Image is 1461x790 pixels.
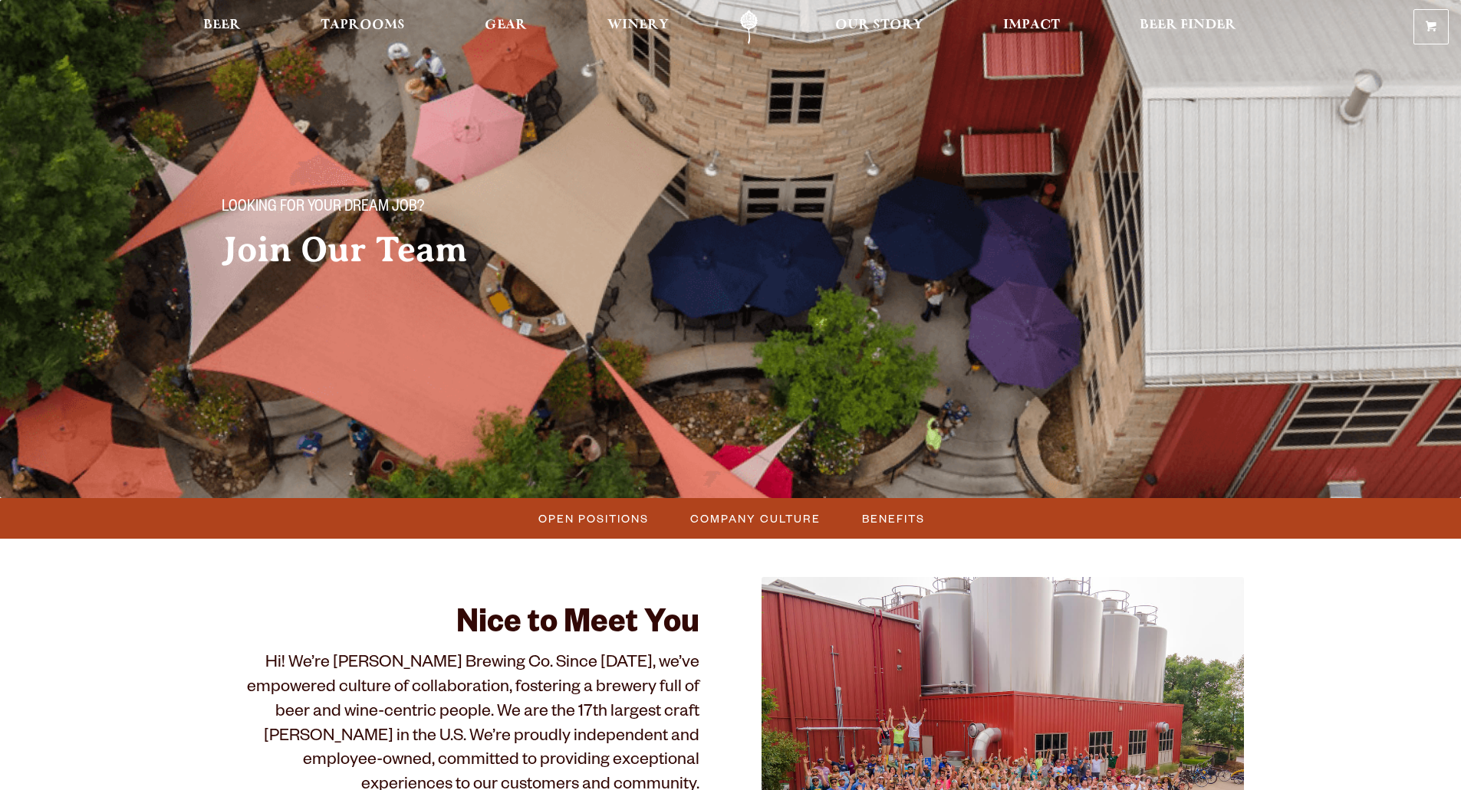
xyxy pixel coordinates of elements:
[1003,19,1060,31] span: Impact
[853,507,933,529] a: Benefits
[993,10,1070,44] a: Impact
[321,19,405,31] span: Taprooms
[203,19,241,31] span: Beer
[485,19,527,31] span: Gear
[311,10,415,44] a: Taprooms
[607,19,669,31] span: Winery
[1140,19,1236,31] span: Beer Finder
[597,10,679,44] a: Winery
[1130,10,1246,44] a: Beer Finder
[681,507,828,529] a: Company Culture
[538,507,649,529] span: Open Positions
[529,507,656,529] a: Open Positions
[690,507,821,529] span: Company Culture
[222,231,700,269] h2: Join Our Team
[217,608,700,644] h2: Nice to Meet You
[193,10,251,44] a: Beer
[222,198,424,218] span: Looking for your dream job?
[835,19,923,31] span: Our Story
[720,10,778,44] a: Odell Home
[862,507,925,529] span: Benefits
[475,10,537,44] a: Gear
[825,10,933,44] a: Our Story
